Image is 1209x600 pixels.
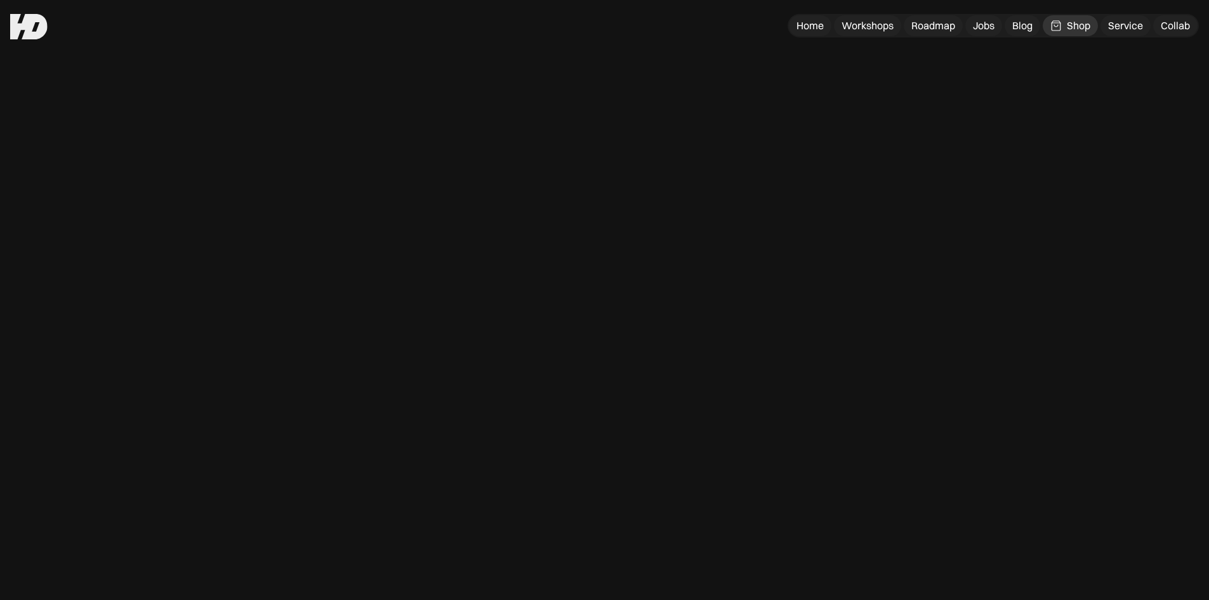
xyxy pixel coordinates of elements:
div: Collab [1161,19,1190,32]
a: Blog [1005,15,1040,36]
a: Jobs [965,15,1002,36]
a: Workshops [834,15,901,36]
div: Blog [1012,19,1033,32]
a: Service [1100,15,1151,36]
div: Jobs [973,19,994,32]
a: Home [789,15,831,36]
a: Shop [1043,15,1098,36]
div: Workshops [842,19,894,32]
a: Roadmap [904,15,963,36]
div: Home [796,19,824,32]
div: Roadmap [911,19,955,32]
div: Service [1108,19,1143,32]
div: Shop [1067,19,1090,32]
a: Collab [1153,15,1198,36]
